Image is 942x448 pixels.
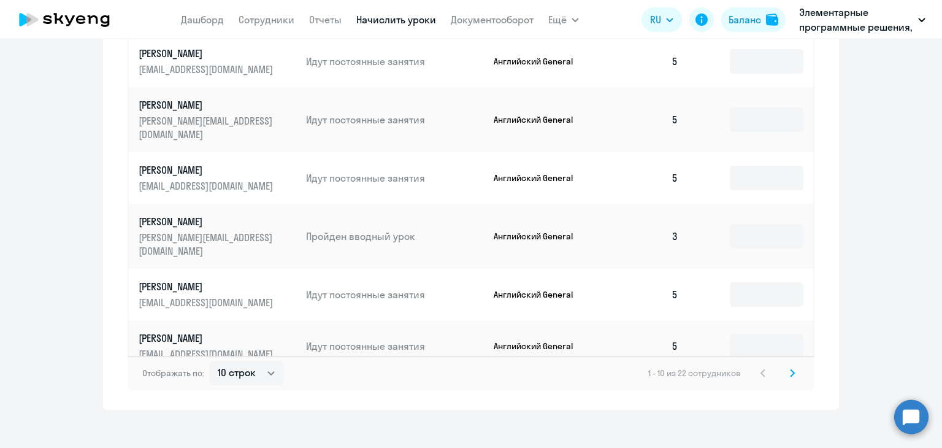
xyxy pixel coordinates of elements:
[494,114,586,125] p: Английский General
[548,12,567,27] span: Ещё
[139,47,276,60] p: [PERSON_NAME]
[309,14,342,26] a: Отчеты
[451,14,534,26] a: Документооборот
[139,331,296,361] a: [PERSON_NAME][EMAIL_ADDRESS][DOMAIN_NAME]
[602,204,688,269] td: 3
[306,55,484,68] p: Идут постоянные занятия
[139,63,276,76] p: [EMAIL_ADDRESS][DOMAIN_NAME]
[641,7,682,32] button: RU
[139,215,276,228] p: [PERSON_NAME]
[139,98,276,112] p: [PERSON_NAME]
[799,5,913,34] p: Элементарные программные решения, ЭЛЕМЕНТАРНЫЕ ПРОГРАММНЫЕ РЕШЕНИЯ, ООО
[729,12,761,27] div: Баланс
[494,56,586,67] p: Английский General
[139,47,296,76] a: [PERSON_NAME][EMAIL_ADDRESS][DOMAIN_NAME]
[139,280,276,293] p: [PERSON_NAME]
[139,331,276,345] p: [PERSON_NAME]
[239,14,294,26] a: Сотрудники
[139,215,296,258] a: [PERSON_NAME][PERSON_NAME][EMAIL_ADDRESS][DOMAIN_NAME]
[602,152,688,204] td: 5
[139,231,276,258] p: [PERSON_NAME][EMAIL_ADDRESS][DOMAIN_NAME]
[139,280,296,309] a: [PERSON_NAME][EMAIL_ADDRESS][DOMAIN_NAME]
[139,179,276,193] p: [EMAIL_ADDRESS][DOMAIN_NAME]
[139,163,276,177] p: [PERSON_NAME]
[139,347,276,361] p: [EMAIL_ADDRESS][DOMAIN_NAME]
[306,288,484,301] p: Идут постоянные занятия
[356,14,436,26] a: Начислить уроки
[306,113,484,126] p: Идут постоянные занятия
[494,289,586,300] p: Английский General
[602,87,688,152] td: 5
[181,14,224,26] a: Дашборд
[602,36,688,87] td: 5
[139,98,296,141] a: [PERSON_NAME][PERSON_NAME][EMAIL_ADDRESS][DOMAIN_NAME]
[494,172,586,183] p: Английский General
[548,7,579,32] button: Ещё
[648,368,741,379] span: 1 - 10 из 22 сотрудников
[494,231,586,242] p: Английский General
[793,5,932,34] button: Элементарные программные решения, ЭЛЕМЕНТАРНЫЕ ПРОГРАММНЫЕ РЕШЕНИЯ, ООО
[306,339,484,353] p: Идут постоянные занятия
[721,7,786,32] button: Балансbalance
[139,296,276,309] p: [EMAIL_ADDRESS][DOMAIN_NAME]
[650,12,661,27] span: RU
[139,114,276,141] p: [PERSON_NAME][EMAIL_ADDRESS][DOMAIN_NAME]
[306,171,484,185] p: Идут постоянные занятия
[602,320,688,372] td: 5
[142,368,204,379] span: Отображать по:
[494,341,586,352] p: Английский General
[139,163,296,193] a: [PERSON_NAME][EMAIL_ADDRESS][DOMAIN_NAME]
[306,230,484,243] p: Пройден вводный урок
[766,14,778,26] img: balance
[602,269,688,320] td: 5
